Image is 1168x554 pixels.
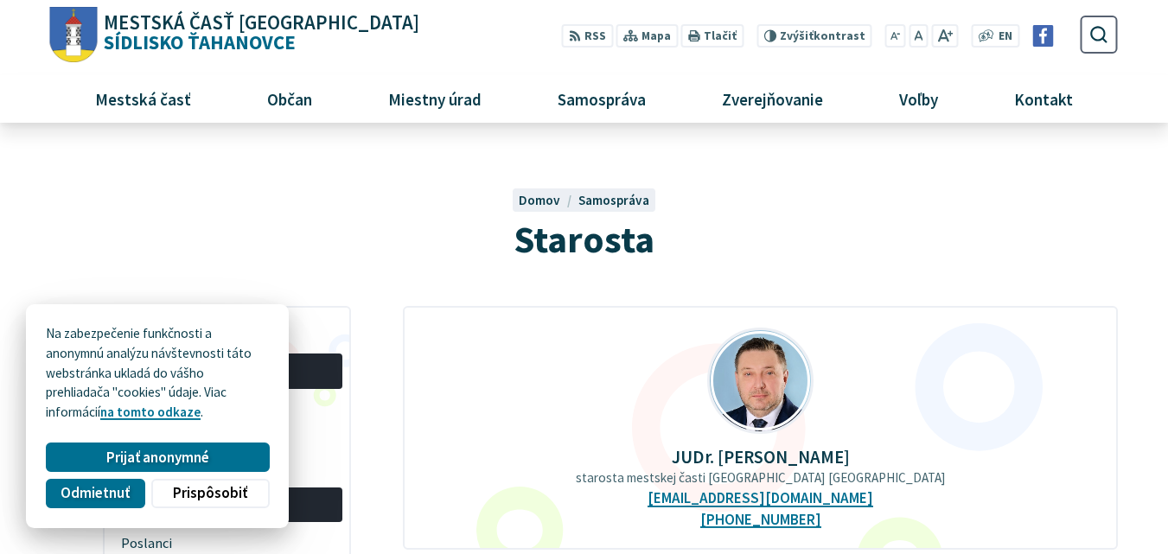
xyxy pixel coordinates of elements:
[1008,75,1080,122] span: Kontakt
[260,75,318,122] span: Občan
[100,404,201,420] a: na tomto odkaze
[983,75,1105,122] a: Kontakt
[98,13,420,53] span: Sídlisko Ťahanovce
[780,29,814,43] span: Zvýšiť
[61,484,130,502] span: Odmietnuť
[1032,25,1054,47] img: Prejsť na Facebook stránku
[519,192,560,208] span: Domov
[999,28,1012,46] span: EN
[151,479,269,508] button: Prispôsobiť
[519,192,578,208] a: Domov
[50,7,98,63] img: Prejsť na domovskú stránku
[681,24,744,48] button: Tlačiť
[551,75,652,122] span: Samospráva
[893,75,945,122] span: Voľby
[431,470,1090,486] p: starosta mestskej časti [GEOGRAPHIC_DATA] [GEOGRAPHIC_DATA]
[648,489,873,507] a: [EMAIL_ADDRESS][DOMAIN_NAME]
[710,330,812,432] img: Mgr.Ing._Milo___Ihn__t__2_
[578,192,649,208] a: Samospráva
[514,215,654,263] span: Starosta
[381,75,488,122] span: Miestny úrad
[527,75,678,122] a: Samospráva
[46,443,269,472] button: Prijať anonymné
[235,75,343,122] a: Občan
[909,24,928,48] button: Nastaviť pôvodnú veľkosť písma
[584,28,606,46] span: RSS
[50,7,419,63] a: Logo Sídlisko Ťahanovce, prejsť na domovskú stránku.
[173,484,247,502] span: Prispôsobiť
[780,29,865,43] span: kontrast
[885,24,906,48] button: Zmenšiť veľkosť písma
[868,75,970,122] a: Voľby
[88,75,197,122] span: Mestská časť
[104,13,419,33] span: Mestská časť [GEOGRAPHIC_DATA]
[46,479,144,508] button: Odmietnuť
[704,29,737,43] span: Tlačiť
[106,449,209,467] span: Prijať anonymné
[616,24,678,48] a: Mapa
[63,75,222,122] a: Mestská časť
[700,511,821,529] a: [PHONE_NUMBER]
[641,28,671,46] span: Mapa
[931,24,958,48] button: Zväčšiť veľkosť písma
[691,75,855,122] a: Zverejňovanie
[562,24,613,48] a: RSS
[715,75,829,122] span: Zverejňovanie
[994,28,1018,46] a: EN
[756,24,871,48] button: Zvýšiťkontrast
[431,447,1090,467] p: JUDr. [PERSON_NAME]
[46,324,269,423] p: Na zabezpečenie funkčnosti a anonymnú analýzu návštevnosti táto webstránka ukladá do vášho prehli...
[356,75,513,122] a: Miestny úrad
